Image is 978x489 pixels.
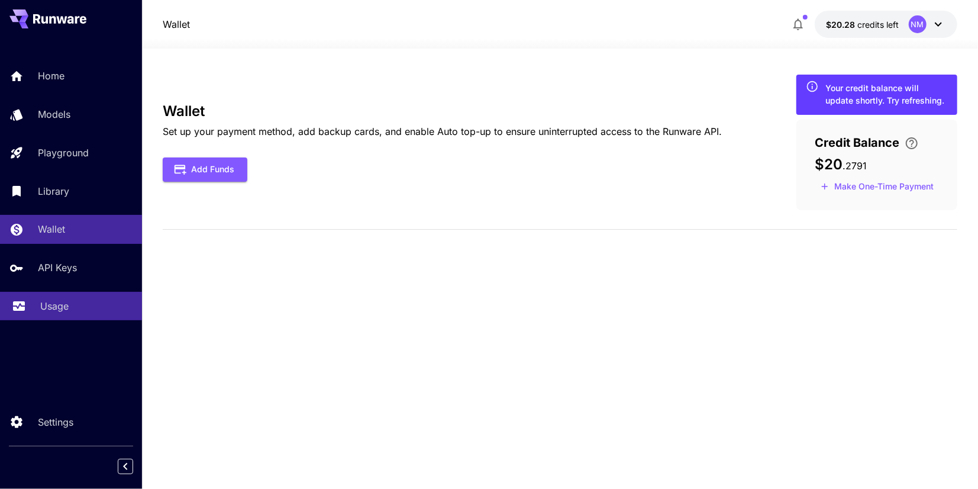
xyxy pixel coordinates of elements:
button: Enter your card details and choose an Auto top-up amount to avoid service interruptions. We'll au... [900,136,924,150]
div: NM [909,15,927,33]
span: credits left [858,20,899,30]
p: Usage [40,299,69,313]
button: Collapse sidebar [118,459,133,474]
button: Add Funds [163,157,247,182]
p: Set up your payment method, add backup cards, and enable Auto top-up to ensure uninterrupted acce... [163,124,722,139]
p: Settings [38,415,73,429]
p: Home [38,69,64,83]
div: Your credit balance will update shortly. Try refreshing. [826,82,948,107]
nav: breadcrumb [163,17,190,31]
p: API Keys [38,260,77,275]
p: Library [38,184,69,198]
span: $20 [815,156,843,173]
p: Playground [38,146,89,160]
a: Wallet [163,17,190,31]
span: . 2791 [843,160,867,172]
div: $20.2791 [827,18,899,31]
h3: Wallet [163,103,722,120]
span: Credit Balance [815,134,900,152]
p: Wallet [38,222,65,236]
span: $20.28 [827,20,858,30]
button: $20.2791NM [815,11,957,38]
div: Collapse sidebar [127,456,142,477]
p: Models [38,107,70,121]
button: Make a one-time, non-recurring payment [815,178,940,196]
